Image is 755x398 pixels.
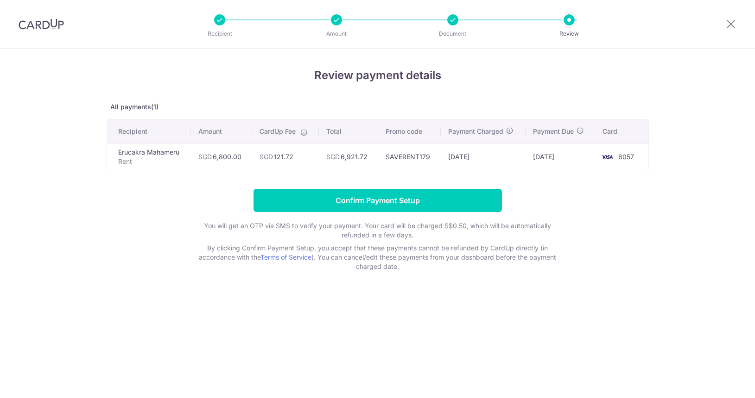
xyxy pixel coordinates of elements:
[448,127,503,136] span: Payment Charged
[533,127,574,136] span: Payment Due
[107,102,649,112] p: All payments(1)
[252,143,319,170] td: 121.72
[526,143,595,170] td: [DATE]
[107,143,191,170] td: Erucakra Mahameru
[595,119,648,143] th: Card
[535,29,603,38] p: Review
[185,29,254,38] p: Recipient
[618,153,634,161] span: 6057
[260,153,273,161] span: SGD
[198,153,212,161] span: SGD
[441,143,526,170] td: [DATE]
[260,127,296,136] span: CardUp Fee
[302,29,371,38] p: Amount
[192,243,563,271] p: By clicking Confirm Payment Setup, you accept that these payments cannot be refunded by CardUp di...
[107,67,649,84] h4: Review payment details
[419,29,487,38] p: Document
[254,189,502,212] input: Confirm Payment Setup
[107,119,191,143] th: Recipient
[191,143,252,170] td: 6,800.00
[19,19,64,30] img: CardUp
[319,119,378,143] th: Total
[319,143,378,170] td: 6,921.72
[696,370,746,393] iframe: Opens a widget where you can find more information
[192,221,563,240] p: You will get an OTP via SMS to verify your payment. Your card will be charged S$0.50, which will ...
[378,143,441,170] td: SAVERENT179
[326,153,340,161] span: SGD
[118,157,184,166] p: Rent
[598,151,616,162] img: <span class="translation_missing" title="translation missing: en.account_steps.new_confirm_form.b...
[260,253,311,261] a: Terms of Service
[378,119,441,143] th: Promo code
[191,119,252,143] th: Amount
